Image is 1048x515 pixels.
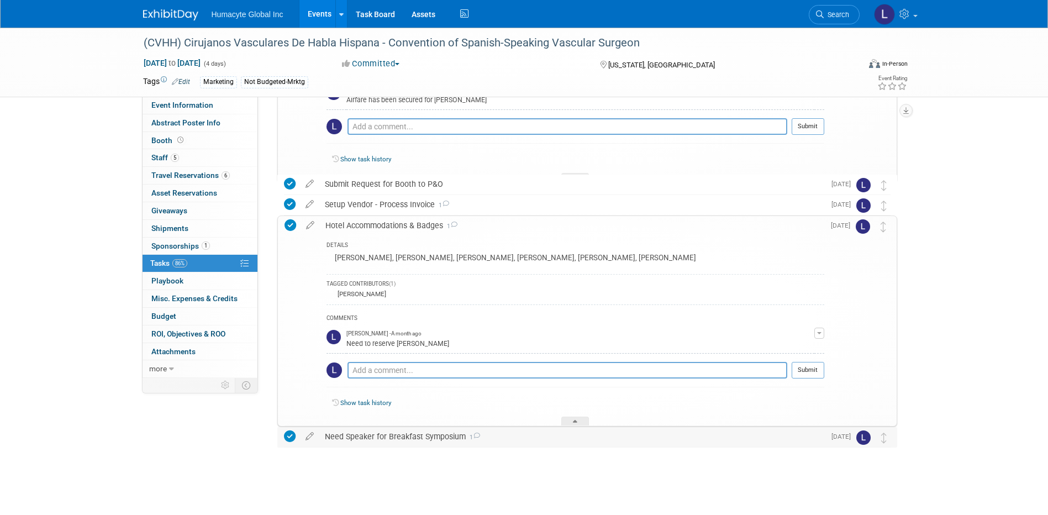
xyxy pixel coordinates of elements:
span: 5 [171,154,179,162]
a: Event Information [143,97,257,114]
span: [DATE] [831,180,856,188]
a: Sponsorships1 [143,238,257,255]
span: Tasks [150,259,187,267]
span: 1 [435,202,449,209]
a: edit [300,199,319,209]
span: (1) [389,281,396,287]
span: ROI, Objectives & ROO [151,329,225,338]
span: 6 [222,171,230,180]
a: ROI, Objectives & ROO [143,325,257,343]
a: Booth [143,132,257,149]
a: Show task history [340,399,391,407]
div: Event Rating [877,76,907,81]
a: more [143,360,257,377]
span: [DATE] [831,433,856,440]
span: Abstract Poster Info [151,118,220,127]
span: [DATE] [831,201,856,208]
span: 86% [172,259,187,267]
i: Move task [881,180,887,191]
a: edit [301,220,320,230]
span: 1 [443,223,457,230]
span: Event Information [151,101,213,109]
div: TAGGED CONTRIBUTORS [326,280,824,290]
a: Staff5 [143,149,257,166]
button: Committed [338,58,404,70]
div: COMMENTS [326,313,824,325]
div: Setup Vendor - Process Invoice [319,195,825,214]
td: Toggle Event Tabs [235,378,257,392]
button: Submit [792,362,824,379]
a: Travel Reservations6 [143,167,257,184]
img: ExhibitDay [143,9,198,20]
a: Tasks86% [143,255,257,272]
span: Giveaways [151,206,187,215]
div: Hotel Accommodations & Badges [320,216,824,235]
span: more [149,364,167,373]
a: Asset Reservations [143,185,257,202]
span: [DATE] [831,222,856,229]
span: [DATE] [DATE] [143,58,201,68]
i: Move task [881,433,887,443]
a: Show task history [340,155,391,163]
span: Travel Reservations [151,171,230,180]
span: Asset Reservations [151,188,217,197]
div: Submit Request for Booth to P&O [319,175,825,193]
i: Move task [881,222,886,232]
span: Misc. Expenses & Credits [151,294,238,303]
span: Humacyte Global Inc [212,10,283,19]
a: Abstract Poster Info [143,114,257,132]
span: Sponsorships [151,241,210,250]
a: Misc. Expenses & Credits [143,290,257,307]
a: Giveaways [143,202,257,219]
span: 1 [466,434,480,441]
div: (CVHH) Cirujanos Vasculares De Habla Hispana - Convention of Spanish-Speaking Vascular Surgeon [140,33,843,53]
div: Need to reserve [PERSON_NAME] [346,338,814,348]
span: [US_STATE], [GEOGRAPHIC_DATA] [608,61,715,69]
a: Budget [143,308,257,325]
img: Linda Hamilton [326,330,341,344]
div: Need Speaker for Breakfast Symposium [319,427,825,446]
span: Shipments [151,224,188,233]
div: Event Format [794,57,908,74]
span: Booth [151,136,186,145]
span: Search [824,10,849,19]
i: Move task [881,201,887,211]
div: Airfare has been secured for [PERSON_NAME] [346,94,814,104]
span: Booth not reserved yet [175,136,186,144]
span: Budget [151,312,176,320]
a: Playbook [143,272,257,290]
span: (4 days) [203,60,226,67]
span: Staff [151,153,179,162]
img: Linda Hamilton [856,198,871,213]
a: edit [300,179,319,189]
img: Linda Hamilton [856,430,871,445]
img: Linda Hamilton [326,119,342,134]
a: Shipments [143,220,257,237]
td: Tags [143,76,190,88]
a: Attachments [143,343,257,360]
div: In-Person [882,60,908,68]
div: [PERSON_NAME], [PERSON_NAME], [PERSON_NAME], [PERSON_NAME], [PERSON_NAME], [PERSON_NAME] [326,251,824,268]
span: to [167,59,177,67]
div: [PERSON_NAME] [335,290,386,298]
span: Playbook [151,276,183,285]
div: DETAILS [326,241,824,251]
div: Not Budgeted-Mrktg [241,76,308,88]
span: Attachments [151,347,196,356]
img: Linda Hamilton [874,4,895,25]
span: 1 [202,241,210,250]
span: [PERSON_NAME] - A month ago [346,330,422,338]
div: Marketing [200,76,237,88]
td: Personalize Event Tab Strip [216,378,235,392]
a: edit [300,432,319,442]
img: Format-Inperson.png [869,59,880,68]
img: Linda Hamilton [856,219,870,234]
button: Submit [792,118,824,135]
img: Linda Hamilton [326,362,342,378]
img: Linda Hamilton [856,178,871,192]
a: Search [809,5,860,24]
a: Edit [172,78,190,86]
